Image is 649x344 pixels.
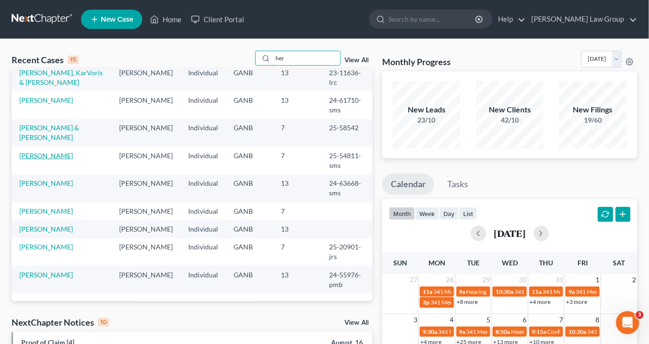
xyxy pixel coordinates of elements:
[496,328,510,335] span: 8:50a
[459,288,466,295] span: 9a
[467,328,553,335] span: 341 Meeting for [PERSON_NAME]
[111,147,180,174] td: [PERSON_NAME]
[19,207,73,215] a: [PERSON_NAME]
[423,299,429,306] span: 3p
[476,115,544,125] div: 42/10
[494,228,526,238] h2: [DATE]
[111,238,180,266] td: [PERSON_NAME]
[439,174,477,195] a: Tasks
[180,220,226,238] td: Individual
[321,64,373,91] td: 23-11636-lrc
[273,91,321,119] td: 13
[568,328,586,335] span: 10:30a
[68,55,79,64] div: 15
[539,259,553,267] span: Thu
[180,91,226,119] td: Individual
[532,328,547,335] span: 9:15a
[382,56,451,68] h3: Monthly Progress
[476,104,544,115] div: New Clients
[19,243,73,251] a: [PERSON_NAME]
[226,238,273,266] td: GANB
[321,91,373,119] td: 24-61710-sms
[389,207,415,220] button: month
[19,124,79,141] a: [PERSON_NAME] & [PERSON_NAME]
[595,314,601,326] span: 8
[393,104,460,115] div: New Leads
[101,16,133,23] span: New Case
[273,202,321,220] td: 7
[12,54,79,66] div: Recent Cases
[111,266,180,293] td: [PERSON_NAME]
[532,288,542,295] span: 11a
[530,298,551,305] a: +4 more
[559,115,627,125] div: 19/60
[321,266,373,293] td: 24-55976-pmb
[496,288,513,295] span: 10:30a
[111,220,180,238] td: [PERSON_NAME]
[566,298,587,305] a: +3 more
[459,207,477,220] button: list
[568,288,575,295] span: 9a
[19,225,73,233] a: [PERSON_NAME]
[111,64,180,91] td: [PERSON_NAME]
[394,259,408,267] span: Sun
[226,64,273,91] td: GANB
[226,220,273,238] td: GANB
[273,64,321,91] td: 13
[439,207,459,220] button: day
[415,207,439,220] button: week
[180,119,226,147] td: Individual
[186,11,249,28] a: Client Portal
[413,314,418,326] span: 3
[493,11,525,28] a: Help
[321,147,373,174] td: 25-54811-sms
[388,10,477,28] input: Search by name...
[321,175,373,202] td: 24-63668-sms
[554,274,564,286] span: 31
[111,119,180,147] td: [PERSON_NAME]
[273,147,321,174] td: 7
[522,314,528,326] span: 6
[467,259,480,267] span: Tue
[511,328,587,335] span: Meeting for [PERSON_NAME]
[393,115,460,125] div: 23/10
[226,119,273,147] td: GANB
[180,238,226,266] td: Individual
[518,274,528,286] span: 30
[12,316,109,328] div: NextChapter Notices
[438,328,525,335] span: 341 Meeting for [PERSON_NAME]
[409,274,418,286] span: 27
[559,104,627,115] div: New Filings
[616,311,639,334] iframe: Intercom live chat
[145,11,186,28] a: Home
[226,147,273,174] td: GANB
[273,51,340,65] input: Search by name...
[595,274,601,286] span: 1
[632,274,637,286] span: 2
[433,288,520,295] span: 341 Meeting for [PERSON_NAME]
[273,175,321,202] td: 13
[382,174,434,195] a: Calendar
[428,259,445,267] span: Mon
[613,259,625,267] span: Sat
[180,175,226,202] td: Individual
[226,202,273,220] td: GANB
[180,64,226,91] td: Individual
[180,147,226,174] td: Individual
[226,91,273,119] td: GANB
[19,179,73,187] a: [PERSON_NAME]
[19,69,103,86] a: [PERSON_NAME], KarVoris & [PERSON_NAME]
[457,298,478,305] a: +8 more
[558,314,564,326] span: 7
[273,238,321,266] td: 7
[321,238,373,266] td: 25-20901-jrs
[485,314,491,326] span: 5
[226,266,273,293] td: GANB
[19,151,73,160] a: [PERSON_NAME]
[273,220,321,238] td: 13
[111,91,180,119] td: [PERSON_NAME]
[19,96,73,104] a: [PERSON_NAME]
[482,274,491,286] span: 29
[502,259,518,267] span: Wed
[449,314,455,326] span: 4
